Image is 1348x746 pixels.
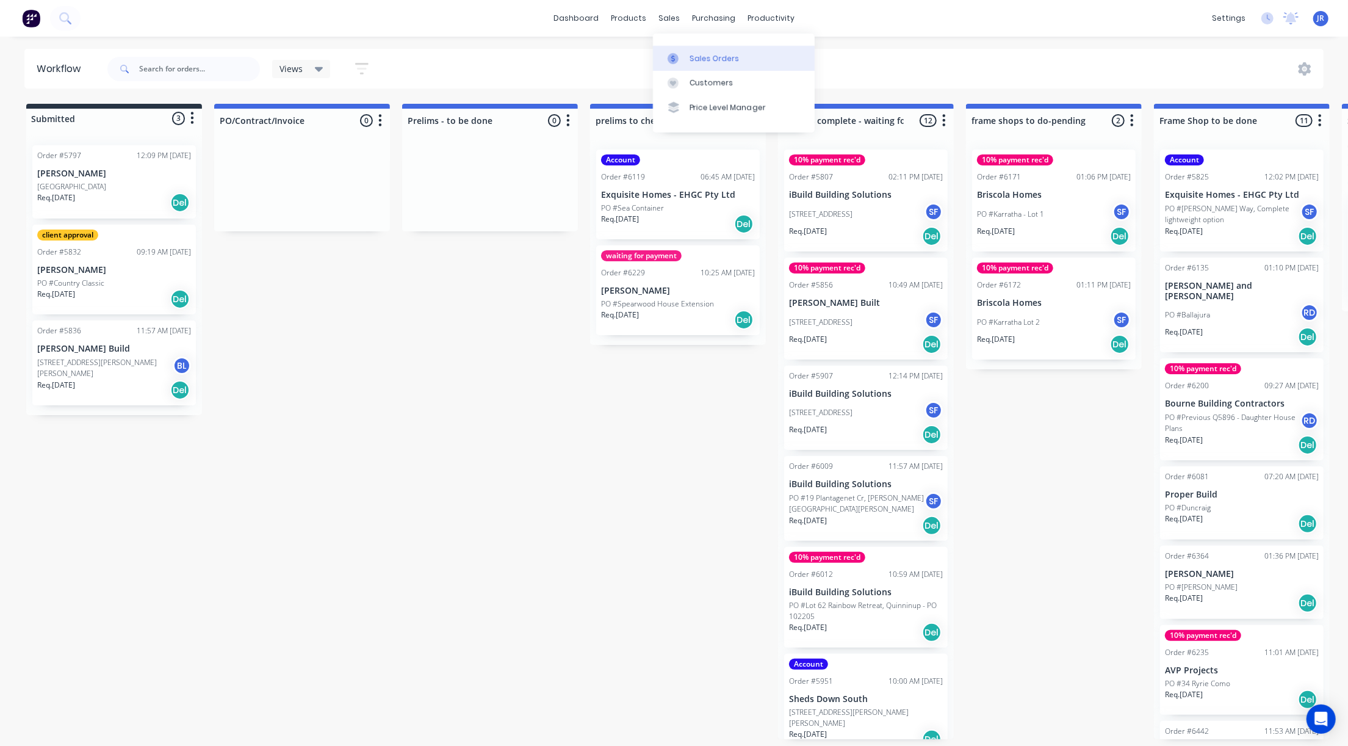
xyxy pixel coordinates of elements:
[1110,226,1130,246] div: Del
[789,493,924,515] p: PO #19 Plantagenet Cr, [PERSON_NAME][GEOGRAPHIC_DATA][PERSON_NAME]
[1165,582,1238,593] p: PO #[PERSON_NAME]
[1298,690,1317,709] div: Del
[596,150,760,239] div: AccountOrder #611906:45 AM [DATE]Exquisite Homes - EHGC Pty LtdPO #Sea ContainerReq.[DATE]Del
[977,317,1040,328] p: PO #Karratha Lot 2
[789,280,833,291] div: Order #5856
[1300,303,1319,322] div: RD
[888,371,943,382] div: 12:14 PM [DATE]
[1165,412,1300,434] p: PO #Previous Q5896 - Daughter House Plans
[653,95,815,120] a: Price Level Manager
[22,9,40,27] img: Factory
[789,622,827,633] p: Req. [DATE]
[1160,150,1324,252] div: AccountOrder #582512:02 PM [DATE]Exquisite Homes - EHGC Pty LtdPO #[PERSON_NAME] Way, Complete li...
[37,278,104,289] p: PO #Country Classic
[601,214,639,225] p: Req. [DATE]
[1076,280,1131,291] div: 01:11 PM [DATE]
[1112,311,1131,329] div: SF
[1300,203,1319,221] div: SF
[922,226,942,246] div: Del
[789,659,828,670] div: Account
[170,289,190,309] div: Del
[37,344,191,354] p: [PERSON_NAME] Build
[279,62,303,75] span: Views
[1165,154,1204,165] div: Account
[789,172,833,183] div: Order #5807
[37,289,75,300] p: Req. [DATE]
[701,267,755,278] div: 10:25 AM [DATE]
[1112,203,1131,221] div: SF
[888,172,943,183] div: 02:11 PM [DATE]
[1264,471,1319,482] div: 07:20 AM [DATE]
[888,461,943,472] div: 11:57 AM [DATE]
[1264,172,1319,183] div: 12:02 PM [DATE]
[1264,551,1319,562] div: 01:36 PM [DATE]
[789,569,833,580] div: Order #6012
[789,461,833,472] div: Order #6009
[170,193,190,212] div: Del
[690,78,733,89] div: Customers
[32,320,196,405] div: Order #583611:57 AM [DATE][PERSON_NAME] Build[STREET_ADDRESS][PERSON_NAME][PERSON_NAME]BLReq.[DAT...
[922,335,942,354] div: Del
[690,102,766,113] div: Price Level Manager
[784,547,948,648] div: 10% payment rec'dOrder #601210:59 AM [DATE]iBuild Building SolutionsPO #Lot 62 Rainbow Retreat, Q...
[1298,226,1317,246] div: Del
[888,280,943,291] div: 10:49 AM [DATE]
[701,172,755,183] div: 06:45 AM [DATE]
[1298,593,1317,613] div: Del
[37,265,191,275] p: [PERSON_NAME]
[1165,310,1210,320] p: PO #Ballajura
[37,168,191,179] p: [PERSON_NAME]
[1160,466,1324,540] div: Order #608107:20 AM [DATE]Proper BuildPO #DuncraigReq.[DATE]Del
[32,145,196,219] div: Order #579712:09 PM [DATE][PERSON_NAME][GEOGRAPHIC_DATA]Req.[DATE]Del
[1165,226,1203,237] p: Req. [DATE]
[789,515,827,526] p: Req. [DATE]
[1165,502,1211,513] p: PO #Duncraig
[601,250,682,261] div: waiting for payment
[977,263,1053,273] div: 10% payment rec'd
[601,310,639,320] p: Req. [DATE]
[137,325,191,336] div: 11:57 AM [DATE]
[977,226,1015,237] p: Req. [DATE]
[1165,380,1209,391] div: Order #6200
[922,425,942,444] div: Del
[1165,551,1209,562] div: Order #6364
[137,247,191,258] div: 09:19 AM [DATE]
[924,492,943,510] div: SF
[690,53,740,64] div: Sales Orders
[1165,726,1209,737] div: Order #6442
[1264,647,1319,658] div: 11:01 AM [DATE]
[789,371,833,382] div: Order #5907
[1264,263,1319,273] div: 01:10 PM [DATE]
[734,310,754,330] div: Del
[1110,335,1130,354] div: Del
[137,150,191,161] div: 12:09 PM [DATE]
[888,569,943,580] div: 10:59 AM [DATE]
[924,401,943,419] div: SF
[784,150,948,252] div: 10% payment rec'dOrder #580702:11 PM [DATE]iBuild Building Solutions[STREET_ADDRESS]SFReq.[DATE]Del
[1160,258,1324,353] div: Order #613501:10 PM [DATE][PERSON_NAME] and [PERSON_NAME]PO #BallajuraRDReq.[DATE]Del
[977,154,1053,165] div: 10% payment rec'd
[37,230,98,241] div: client approval
[170,380,190,400] div: Del
[1165,647,1209,658] div: Order #6235
[605,9,652,27] div: products
[789,424,827,435] p: Req. [DATE]
[686,9,741,27] div: purchasing
[173,357,191,375] div: BL
[1165,203,1300,225] p: PO #[PERSON_NAME] Way, Complete lightweight option
[1165,678,1230,689] p: PO #34 Ryrie Como
[789,298,943,308] p: [PERSON_NAME] Built
[37,192,75,203] p: Req. [DATE]
[784,258,948,360] div: 10% payment rec'dOrder #585610:49 AM [DATE][PERSON_NAME] Built[STREET_ADDRESS]SFReq.[DATE]Del
[1298,327,1317,347] div: Del
[1165,665,1319,676] p: AVP Projects
[789,600,943,622] p: PO #Lot 62 Rainbow Retreat, Quinninup - PO 102205
[1160,625,1324,715] div: 10% payment rec'dOrder #623511:01 AM [DATE]AVP ProjectsPO #34 Ryrie ComoReq.[DATE]Del
[789,209,852,220] p: [STREET_ADDRESS]
[789,407,852,418] p: [STREET_ADDRESS]
[1165,435,1203,446] p: Req. [DATE]
[1165,490,1319,500] p: Proper Build
[977,190,1131,200] p: Briscola Homes
[652,9,686,27] div: sales
[972,150,1136,252] div: 10% payment rec'dOrder #617101:06 PM [DATE]Briscola HomesPO #Karratha - Lot 1SFReq.[DATE]Del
